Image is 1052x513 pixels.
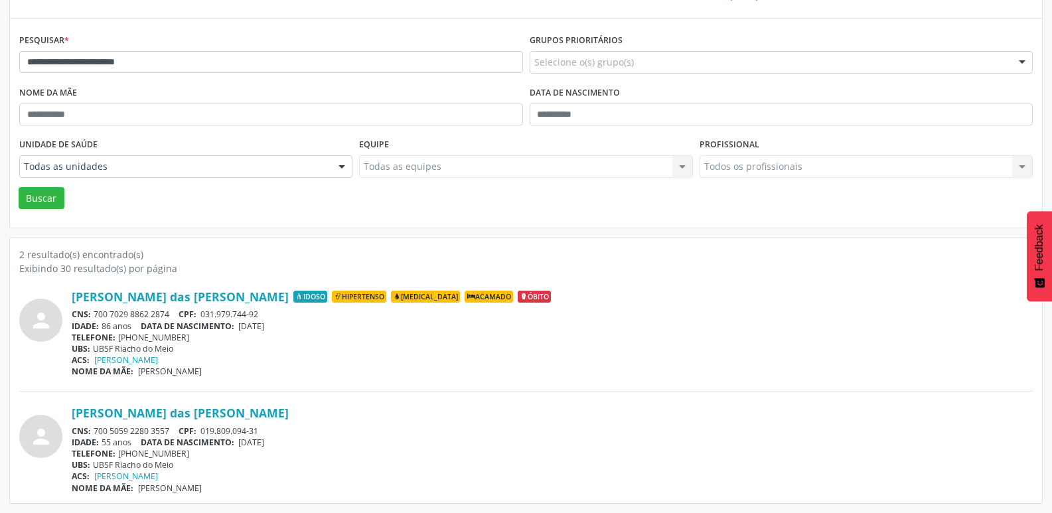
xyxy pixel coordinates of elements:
[332,291,386,303] span: Hipertenso
[72,354,90,366] span: ACS:
[19,135,98,155] label: Unidade de saúde
[19,261,1033,275] div: Exibindo 30 resultado(s) por página
[1027,211,1052,301] button: Feedback - Mostrar pesquisa
[72,321,99,332] span: IDADE:
[72,343,90,354] span: UBS:
[72,459,90,471] span: UBS:
[94,471,158,482] a: [PERSON_NAME]
[72,321,1033,332] div: 86 anos
[72,448,1033,459] div: [PHONE_NUMBER]
[200,309,258,320] span: 031.979.744-92
[359,135,389,155] label: Equipe
[293,291,327,303] span: Idoso
[1033,224,1045,271] span: Feedback
[700,135,759,155] label: Profissional
[138,482,202,494] span: [PERSON_NAME]
[72,332,1033,343] div: [PHONE_NUMBER]
[72,459,1033,471] div: UBSF Riacho do Meio
[72,366,133,377] span: NOME DA MÃE:
[72,405,289,420] a: [PERSON_NAME] das [PERSON_NAME]
[19,248,1033,261] div: 2 resultado(s) encontrado(s)
[179,425,196,437] span: CPF:
[19,187,64,210] button: Buscar
[518,291,551,303] span: Óbito
[19,31,69,51] label: Pesquisar
[24,160,325,173] span: Todas as unidades
[141,437,234,448] span: DATA DE NASCIMENTO:
[72,437,1033,448] div: 55 anos
[29,425,53,449] i: person
[141,321,234,332] span: DATA DE NASCIMENTO:
[72,471,90,482] span: ACS:
[72,332,115,343] span: TELEFONE:
[391,291,460,303] span: [MEDICAL_DATA]
[72,289,289,304] a: [PERSON_NAME] das [PERSON_NAME]
[238,321,264,332] span: [DATE]
[72,482,133,494] span: NOME DA MÃE:
[19,83,77,104] label: Nome da mãe
[29,309,53,332] i: person
[72,437,99,448] span: IDADE:
[200,425,258,437] span: 019.809.094-31
[530,83,620,104] label: Data de nascimento
[94,354,158,366] a: [PERSON_NAME]
[179,309,196,320] span: CPF:
[72,309,91,320] span: CNS:
[72,425,1033,437] div: 700 5059 2280 3557
[530,31,623,51] label: Grupos prioritários
[534,55,634,69] span: Selecione o(s) grupo(s)
[72,448,115,459] span: TELEFONE:
[72,425,91,437] span: CNS:
[72,343,1033,354] div: UBSF Riacho do Meio
[138,366,202,377] span: [PERSON_NAME]
[72,309,1033,320] div: 700 7029 8862 2874
[238,437,264,448] span: [DATE]
[465,291,513,303] span: Acamado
